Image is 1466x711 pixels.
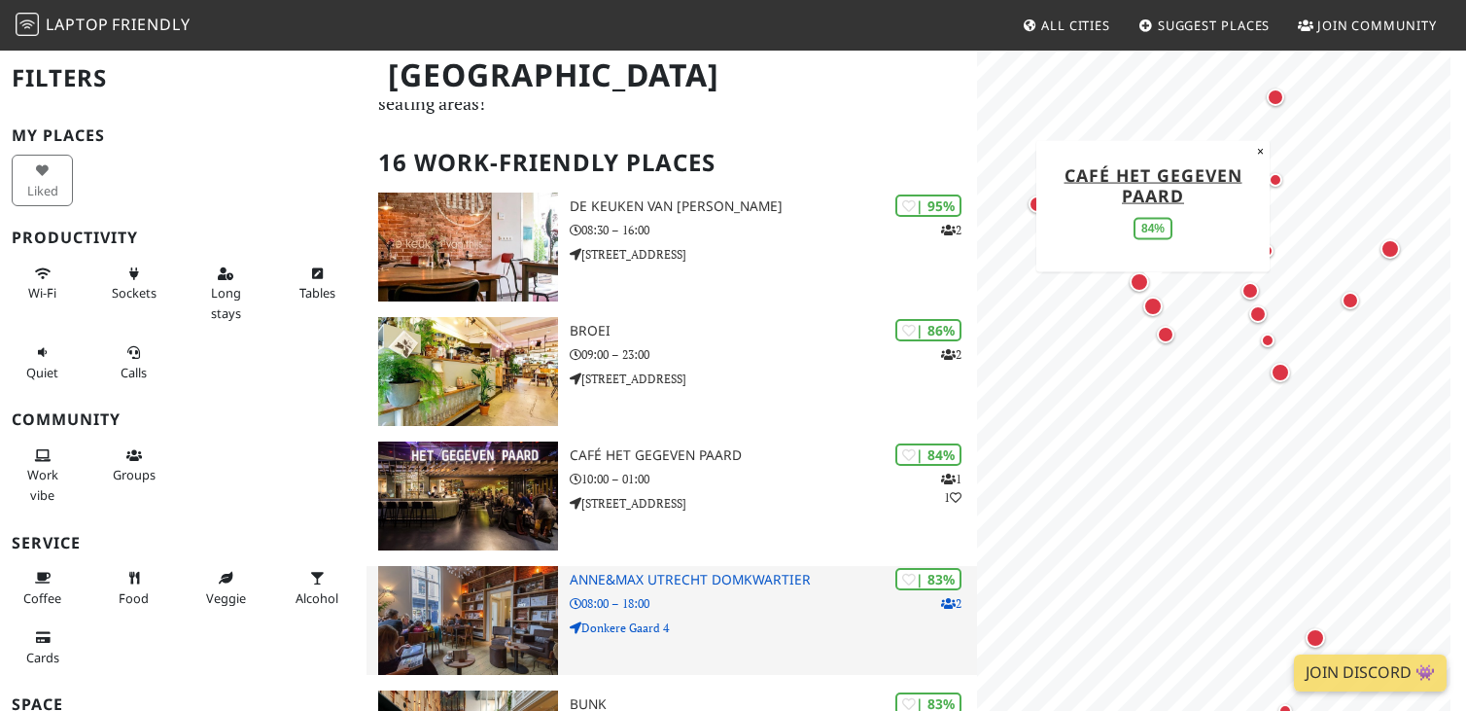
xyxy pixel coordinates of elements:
p: 2 [941,221,961,239]
div: Map marker [1245,302,1271,327]
span: Alcohol [296,589,338,607]
div: Map marker [1139,293,1167,320]
h3: Café Het Gegeven Paard [570,447,977,464]
h3: De keuken van [PERSON_NAME] [570,198,977,215]
a: Suggest Places [1131,8,1278,43]
h3: My Places [12,126,355,145]
span: Credit cards [26,649,59,666]
p: 1 1 [941,470,961,507]
p: 10:00 – 01:00 [570,470,977,488]
span: Video/audio calls [121,364,147,381]
div: Map marker [1025,192,1050,217]
p: 2 [941,345,961,364]
button: Coffee [12,562,73,614]
a: Anne&Max Utrecht Domkwartier | 83% 2 Anne&Max Utrecht Domkwartier 08:00 – 18:00 Donkere Gaard 4 [366,566,977,675]
a: All Cities [1014,8,1118,43]
div: | 84% [895,444,961,466]
h2: 16 Work-Friendly Places [378,133,965,193]
span: Quiet [26,364,58,381]
button: Groups [103,440,164,491]
div: Map marker [1264,168,1287,192]
a: De keuken van Thijs | 95% 2 De keuken van [PERSON_NAME] 08:30 – 16:00 [STREET_ADDRESS] [366,193,977,302]
div: Map marker [1263,85,1288,110]
img: Anne&Max Utrecht Domkwartier [378,566,558,675]
p: 09:00 – 23:00 [570,345,977,364]
button: Alcohol [287,562,348,614]
span: People working [27,466,58,503]
span: Veggie [206,589,246,607]
a: Café Het Gegeven Paard | 84% 11 Café Het Gegeven Paard 10:00 – 01:00 [STREET_ADDRESS] [366,442,977,551]
span: Friendly [112,14,190,35]
img: LaptopFriendly [16,13,39,36]
button: Long stays [195,258,257,329]
button: Food [103,562,164,614]
h2: Filters [12,49,355,108]
p: 08:00 – 18:00 [570,594,977,613]
span: Coffee [23,589,61,607]
div: Map marker [1153,322,1178,347]
a: BROEI | 86% 2 BROEI 09:00 – 23:00 [STREET_ADDRESS] [366,317,977,426]
span: Laptop [46,14,109,35]
a: Café Het Gegeven Paard [1065,162,1242,206]
button: Quiet [12,337,73,388]
div: Map marker [1377,235,1404,263]
span: Long stays [211,284,241,321]
h3: Service [12,534,355,552]
a: LaptopFriendly LaptopFriendly [16,9,191,43]
img: De keuken van Thijs [378,193,558,302]
p: 2 [941,594,961,613]
h3: Anne&Max Utrecht Domkwartier [570,572,977,588]
span: Group tables [113,466,156,483]
span: Work-friendly tables [299,284,335,302]
div: Map marker [1338,288,1363,313]
span: Suggest Places [1158,17,1271,34]
div: Map marker [1126,268,1153,296]
p: Donkere Gaard 4 [570,619,977,637]
span: Stable Wi-Fi [28,284,56,302]
button: Cards [12,622,73,673]
h3: Productivity [12,229,355,247]
h3: Community [12,410,355,429]
span: Power sockets [112,284,157,302]
button: Wi-Fi [12,258,73,309]
img: Café Het Gegeven Paard [378,442,558,551]
button: Work vibe [12,440,73,511]
div: Map marker [1238,278,1263,303]
a: Join Community [1290,8,1445,43]
button: Close popup [1251,140,1270,161]
img: BROEI [378,317,558,426]
button: Sockets [103,258,164,309]
div: Map marker [1256,329,1279,352]
button: Veggie [195,562,257,614]
div: | 86% [895,319,961,341]
button: Calls [103,337,164,388]
div: | 95% [895,195,961,217]
div: | 83% [895,568,961,590]
span: Food [119,589,149,607]
p: [STREET_ADDRESS] [570,494,977,513]
div: 84% [1134,217,1172,239]
p: 08:30 – 16:00 [570,221,977,239]
h3: BROEI [570,323,977,339]
span: Join Community [1317,17,1437,34]
div: Map marker [1267,359,1294,386]
h1: [GEOGRAPHIC_DATA] [372,49,973,102]
span: All Cities [1041,17,1110,34]
button: Tables [287,258,348,309]
p: [STREET_ADDRESS] [570,245,977,264]
p: [STREET_ADDRESS] [570,370,977,388]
